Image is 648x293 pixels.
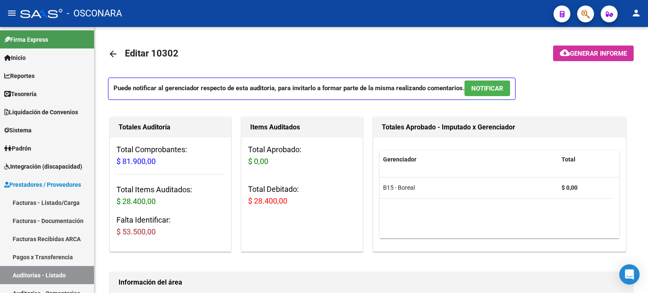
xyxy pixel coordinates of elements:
mat-icon: menu [7,8,17,18]
span: $ 53.500,00 [116,227,156,236]
span: Generar informe [570,50,627,57]
span: Prestadores / Proveedores [4,180,81,189]
span: $ 81.900,00 [116,157,156,166]
h3: Total Items Auditados: [116,184,224,207]
datatable-header-cell: Gerenciador [380,151,558,169]
mat-icon: arrow_back [108,49,118,59]
button: NOTIFICAR [464,81,510,96]
span: Liquidación de Convenios [4,108,78,117]
mat-icon: person [631,8,641,18]
span: Reportes [4,71,35,81]
mat-icon: cloud_download [560,48,570,58]
h3: Total Debitado: [248,183,356,207]
h1: Items Auditados [250,121,354,134]
span: Sistema [4,126,32,135]
span: NOTIFICAR [471,85,503,92]
datatable-header-cell: Total [558,151,613,169]
span: $ 0,00 [248,157,268,166]
h3: Total Aprobado: [248,144,356,167]
span: Padrón [4,144,31,153]
div: Open Intercom Messenger [619,264,640,285]
h1: Totales Aprobado - Imputado x Gerenciador [382,121,617,134]
h1: Totales Auditoría [119,121,222,134]
span: Editar 10302 [125,48,178,59]
span: Tesorería [4,89,37,99]
p: Puede notificar al gerenciador respecto de esta auditoria, para invitarlo a formar parte de la mi... [108,78,516,100]
h1: Información del área [119,276,624,289]
h3: Total Comprobantes: [116,144,224,167]
button: Generar informe [553,46,634,61]
span: Gerenciador [383,156,416,163]
span: B15 - Boreal [383,184,415,191]
span: $ 28.400,00 [116,197,156,206]
span: Firma Express [4,35,48,44]
span: Inicio [4,53,26,62]
h3: Falta Identificar: [116,214,224,238]
strong: $ 0,00 [562,184,578,191]
span: Total [562,156,575,163]
span: Integración (discapacidad) [4,162,82,171]
span: - OSCONARA [67,4,122,23]
span: $ 28.400,00 [248,196,287,205]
